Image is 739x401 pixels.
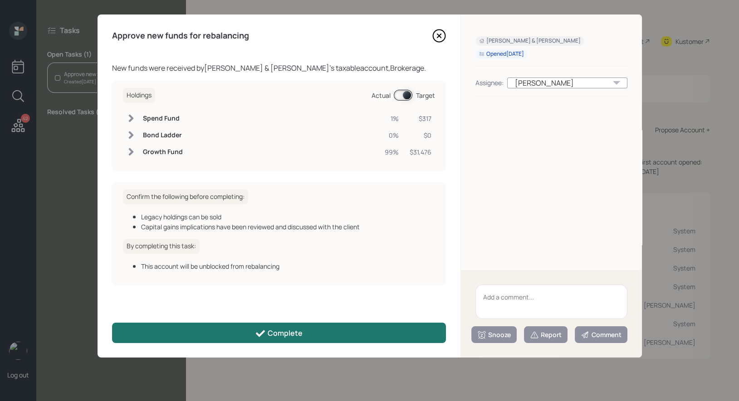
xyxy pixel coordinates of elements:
[372,91,391,100] div: Actual
[141,261,435,271] div: This account will be unblocked from rebalancing
[255,328,303,339] div: Complete
[141,212,435,222] div: Legacy holdings can be sold
[416,91,435,100] div: Target
[475,78,504,87] div: Assignee:
[385,130,399,140] div: 0%
[112,31,249,41] h4: Approve new funds for rebalancing
[141,222,435,232] div: Capital gains implications have been reviewed and discussed with the client
[123,239,200,254] h6: By completing this task:
[123,88,155,103] h6: Holdings
[143,115,183,122] h6: Spend Fund
[479,37,581,45] div: [PERSON_NAME] & [PERSON_NAME]
[143,148,183,156] h6: Growth Fund
[471,326,517,343] button: Snooze
[410,130,431,140] div: $0
[385,114,399,123] div: 1%
[123,189,248,204] h6: Confirm the following before completing:
[524,326,568,343] button: Report
[477,330,511,339] div: Snooze
[575,326,627,343] button: Comment
[479,50,524,58] div: Opened [DATE]
[112,63,446,73] div: New funds were received by [PERSON_NAME] & [PERSON_NAME] 's taxable account, Brokerage .
[112,323,446,343] button: Complete
[410,114,431,123] div: $317
[581,330,622,339] div: Comment
[530,330,562,339] div: Report
[385,147,399,157] div: 99%
[507,77,627,88] div: [PERSON_NAME]
[410,147,431,157] div: $31,476
[143,131,183,139] h6: Bond Ladder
